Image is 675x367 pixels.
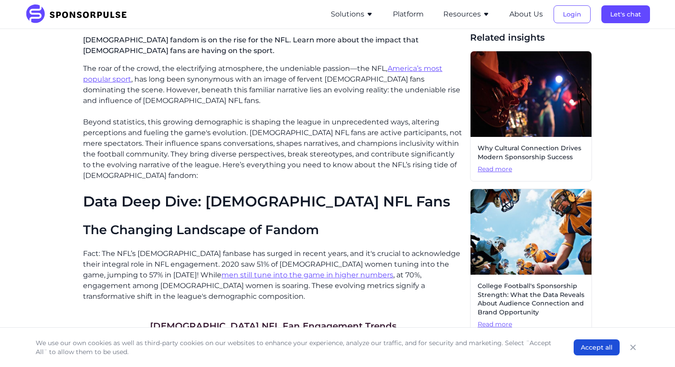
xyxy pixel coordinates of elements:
[470,51,592,181] a: Why Cultural Connection Drives Modern Sponsorship SuccessRead more
[36,338,556,356] p: We use our own cookies as well as third-party cookies on our websites to enhance your experience,...
[478,144,584,161] span: Why Cultural Connection Drives Modern Sponsorship Success
[554,5,591,23] button: Login
[554,10,591,18] a: Login
[221,271,393,279] a: men still tune into the game in higher numbers
[478,320,584,329] span: Read more
[331,9,373,20] button: Solutions
[470,189,592,337] a: College Football's Sponsorship Strength: What the Data Reveals About Audience Connection and Bran...
[630,324,675,367] iframe: Chat Widget
[627,341,639,354] button: Close
[601,10,650,18] a: Let's chat
[393,10,424,18] a: Platform
[83,248,463,302] p: Fact: The NFL’s [DEMOGRAPHIC_DATA] fanbase has surged in recent years, and it's crucial to acknow...
[471,189,592,275] img: Getty Images courtesy of Unsplash
[393,9,424,20] button: Platform
[509,9,543,20] button: About Us
[25,4,133,24] img: SponsorPulse
[574,339,620,355] button: Accept all
[150,320,396,332] h1: [DEMOGRAPHIC_DATA] NFL Fan Engagement Trends
[83,117,463,181] p: Beyond statistics, this growing demographic is shaping the league in unprecedented ways, altering...
[601,5,650,23] button: Let's chat
[478,282,584,317] span: College Football's Sponsorship Strength: What the Data Reveals About Audience Connection and Bran...
[83,63,463,106] p: The roar of the crowd, the electrifying atmosphere, the undeniable passion—the NFL, , has long be...
[478,165,584,174] span: Read more
[83,31,463,63] p: [DEMOGRAPHIC_DATA] fandom is on the rise for the NFL. Learn more about the impact that [DEMOGRAPH...
[83,223,463,238] h2: The Changing Landscape of Fandom
[509,10,543,18] a: About Us
[471,51,592,137] img: Neza Dolmo courtesy of Unsplash
[443,9,490,20] button: Resources
[83,192,463,212] h1: Data Deep Dive: [DEMOGRAPHIC_DATA] NFL Fans
[470,31,592,44] span: Related insights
